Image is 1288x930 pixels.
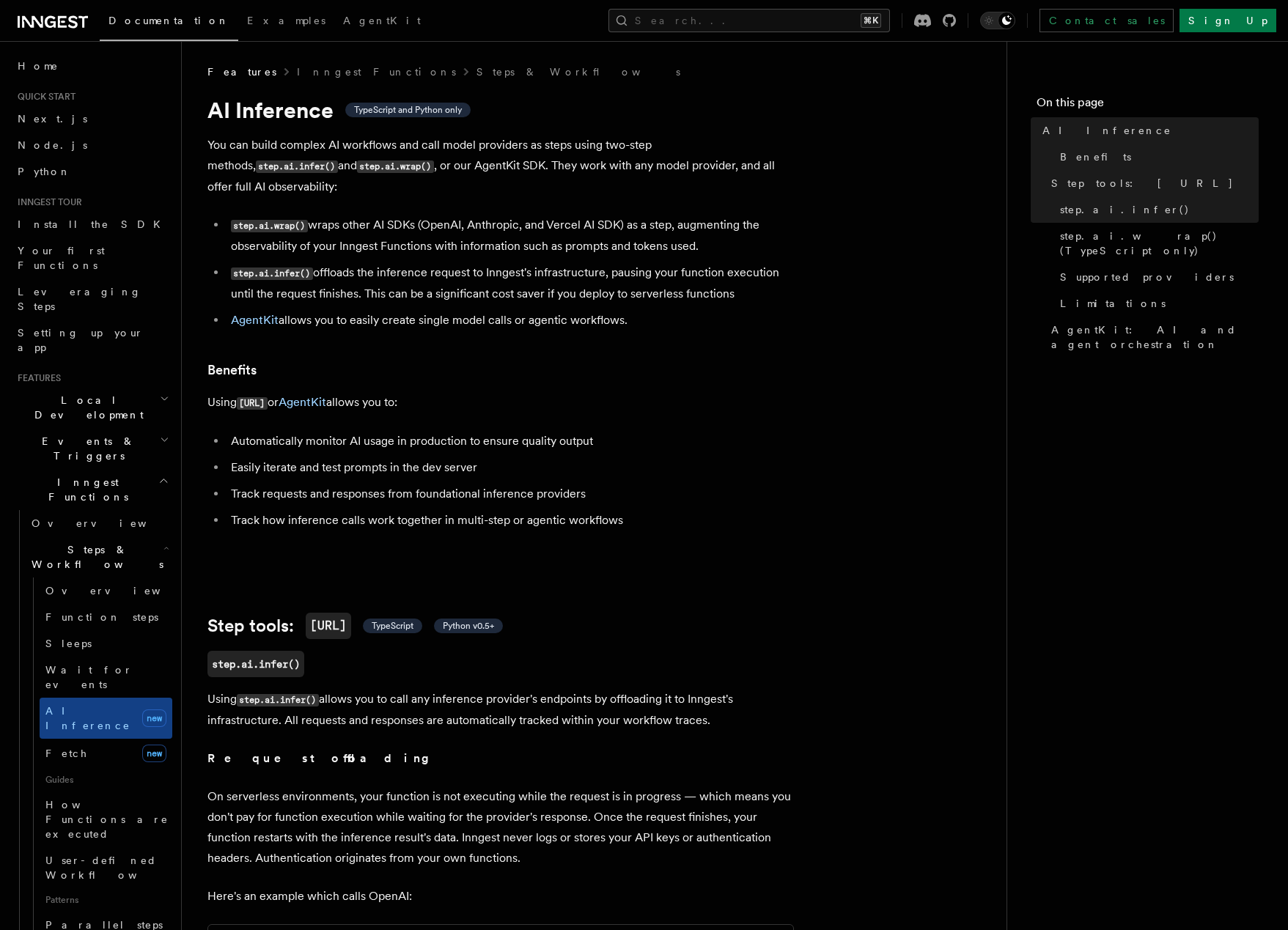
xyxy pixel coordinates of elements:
[207,786,794,868] p: On serverless environments, your function is not executing while the request is in progress — whi...
[100,4,238,41] a: Documentation
[18,113,87,125] span: Next.js
[12,132,172,158] a: Node.js
[12,475,158,504] span: Inngest Functions
[279,395,326,409] a: AgentKit
[40,657,172,698] a: Wait for events
[207,360,257,380] a: Benefits
[1060,150,1131,164] span: Benefits
[1054,223,1259,264] a: step.ai.wrap() (TypeScript only)
[227,262,794,304] li: offloads the inference request to Inngest's infrastructure, pausing your function execution until...
[12,469,172,510] button: Inngest Functions
[238,4,334,40] a: Examples
[45,705,130,731] span: AI Inference
[256,160,338,173] code: step.ai.infer()
[227,510,794,531] li: Track how inference calls work together in multi-step or agentic workflows
[45,664,133,690] span: Wait for events
[1180,9,1276,32] a: Sign Up
[1037,117,1259,144] a: AI Inference
[12,53,172,79] a: Home
[142,709,166,727] span: new
[1045,170,1259,196] a: Step tools: [URL]
[207,886,794,907] p: Here's an example which calls OpenAI:
[45,585,196,597] span: Overview
[40,847,172,888] a: User-defined Workflows
[108,15,229,26] span: Documentation
[207,97,794,123] h1: AI Inference
[1060,202,1190,217] span: step.ai.infer()
[372,620,413,632] span: TypeScript
[476,64,680,79] a: Steps & Workflows
[40,768,172,791] span: Guides
[207,689,794,731] p: Using allows you to call any inference provider's endpoints by offloading it to Inngest's infrast...
[45,611,158,623] span: Function steps
[12,196,82,208] span: Inngest tour
[12,434,160,463] span: Events & Triggers
[1039,9,1174,32] a: Contact sales
[231,220,308,232] code: step.ai.wrap()
[18,139,87,151] span: Node.js
[1060,296,1166,311] span: Limitations
[40,630,172,657] a: Sleeps
[1051,322,1259,352] span: AgentKit: AI and agent orchestration
[354,104,462,116] span: TypeScript and Python only
[45,799,169,840] span: How Functions are executed
[1054,196,1259,223] a: step.ai.infer()
[40,577,172,604] a: Overview
[1060,229,1259,258] span: step.ai.wrap() (TypeScript only)
[18,327,144,353] span: Setting up your app
[12,372,61,384] span: Features
[237,694,319,706] code: step.ai.infer()
[12,393,160,422] span: Local Development
[1054,144,1259,170] a: Benefits
[247,15,325,26] span: Examples
[12,320,172,361] a: Setting up your app
[343,15,421,26] span: AgentKit
[207,64,276,79] span: Features
[227,484,794,504] li: Track requests and responses from foundational inference providers
[40,888,172,912] span: Patterns
[18,245,105,271] span: Your first Functions
[306,613,351,639] code: [URL]
[45,855,177,881] span: User-defined Workflows
[12,278,172,320] a: Leveraging Steps
[357,160,434,173] code: step.ai.wrap()
[1054,290,1259,317] a: Limitations
[207,651,304,677] a: step.ai.infer()
[18,218,169,230] span: Install the SDK
[1054,264,1259,290] a: Supported providers
[227,310,794,331] li: allows you to easily create single model calls or agentic workflows.
[45,638,92,649] span: Sleeps
[40,739,172,768] a: Fetchnew
[231,313,279,327] a: AgentKit
[26,536,172,577] button: Steps & Workflows
[207,751,440,765] strong: Request offloading
[608,9,890,32] button: Search...⌘K
[26,510,172,536] a: Overview
[18,166,71,177] span: Python
[40,791,172,847] a: How Functions are executed
[12,106,172,132] a: Next.js
[334,4,430,40] a: AgentKit
[443,620,494,632] span: Python v0.5+
[12,387,172,428] button: Local Development
[18,286,141,312] span: Leveraging Steps
[1037,94,1259,117] h4: On this page
[12,91,76,103] span: Quick start
[1045,317,1259,358] a: AgentKit: AI and agent orchestration
[207,135,794,197] p: You can build complex AI workflows and call model providers as steps using two-step methods, and ...
[861,13,881,28] kbd: ⌘K
[12,237,172,278] a: Your first Functions
[227,457,794,478] li: Easily iterate and test prompts in the dev server
[1060,270,1234,284] span: Supported providers
[1042,123,1171,138] span: AI Inference
[297,64,456,79] a: Inngest Functions
[207,392,794,413] p: Using or allows you to:
[45,748,88,759] span: Fetch
[142,745,166,762] span: new
[227,431,794,451] li: Automatically monitor AI usage in production to ensure quality output
[12,428,172,469] button: Events & Triggers
[231,267,313,280] code: step.ai.infer()
[18,59,59,73] span: Home
[1051,176,1234,191] span: Step tools: [URL]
